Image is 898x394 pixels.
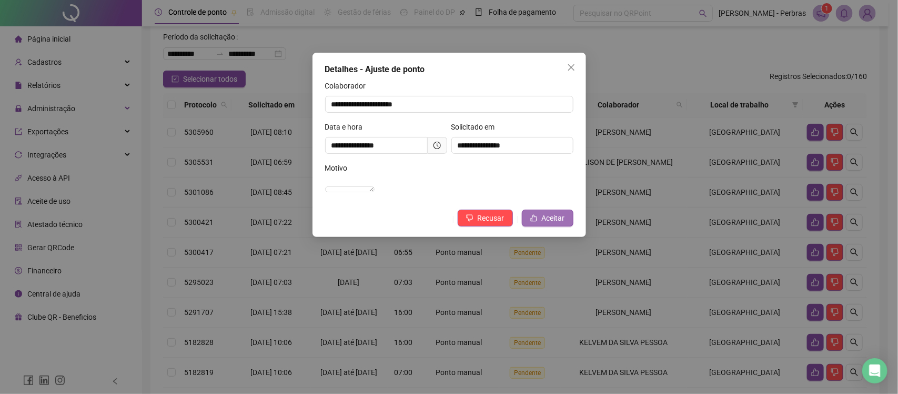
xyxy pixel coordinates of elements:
[451,121,502,133] label: Solicitado em
[563,59,580,76] button: Close
[325,80,373,92] label: Colaborador
[522,210,573,226] button: Aceitar
[458,210,513,226] button: Recusar
[433,142,441,149] span: clock-circle
[530,214,538,222] span: like
[567,63,576,72] span: close
[478,212,505,224] span: Recusar
[325,63,573,76] div: Detalhes - Ajuste de ponto
[325,162,355,174] label: Motivo
[542,212,565,224] span: Aceitar
[466,214,473,222] span: dislike
[862,358,887,383] div: Open Intercom Messenger
[325,121,370,133] label: Data e hora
